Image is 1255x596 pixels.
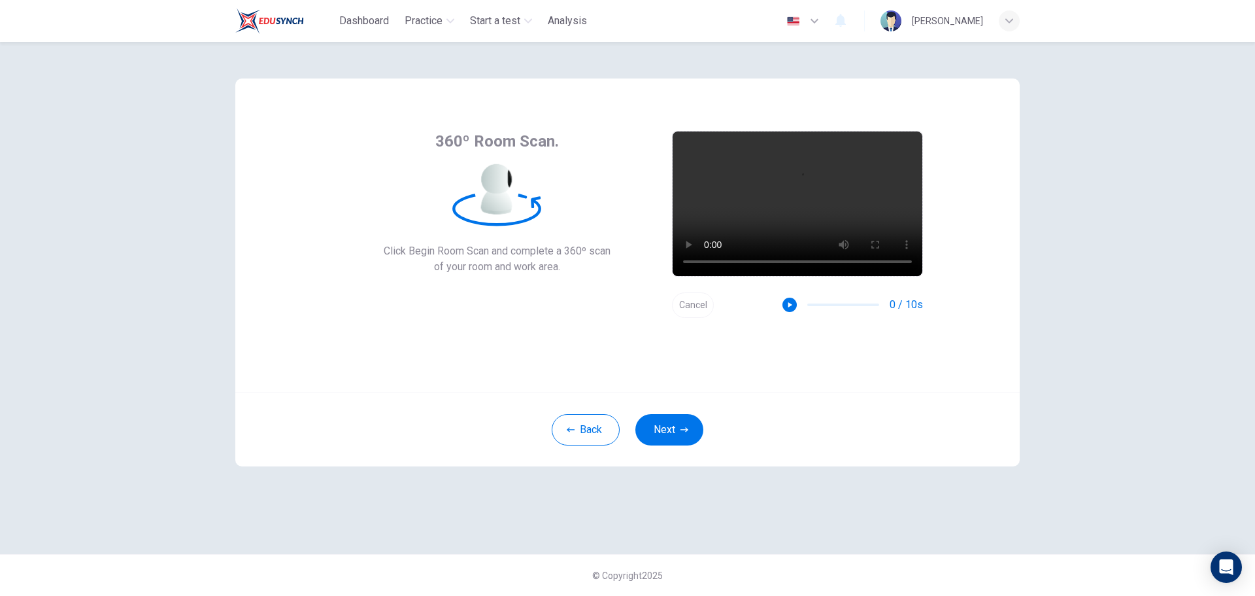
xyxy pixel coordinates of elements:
[552,414,620,446] button: Back
[399,9,460,33] button: Practice
[785,16,801,26] img: en
[880,10,901,31] img: Profile picture
[543,9,592,33] button: Analysis
[635,414,703,446] button: Next
[334,9,394,33] button: Dashboard
[465,9,537,33] button: Start a test
[470,13,520,29] span: Start a test
[435,131,559,152] span: 360º Room Scan.
[235,8,304,34] img: Train Test logo
[405,13,443,29] span: Practice
[384,243,611,259] span: Click Begin Room Scan and complete a 360º scan
[1211,552,1242,583] div: Open Intercom Messenger
[339,13,389,29] span: Dashboard
[592,570,663,581] span: © Copyright 2025
[235,8,334,34] a: Train Test logo
[890,297,923,313] span: 0 / 10s
[912,13,983,29] div: [PERSON_NAME]
[548,13,587,29] span: Analysis
[384,259,611,275] span: of your room and work area.
[672,292,714,318] button: Cancel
